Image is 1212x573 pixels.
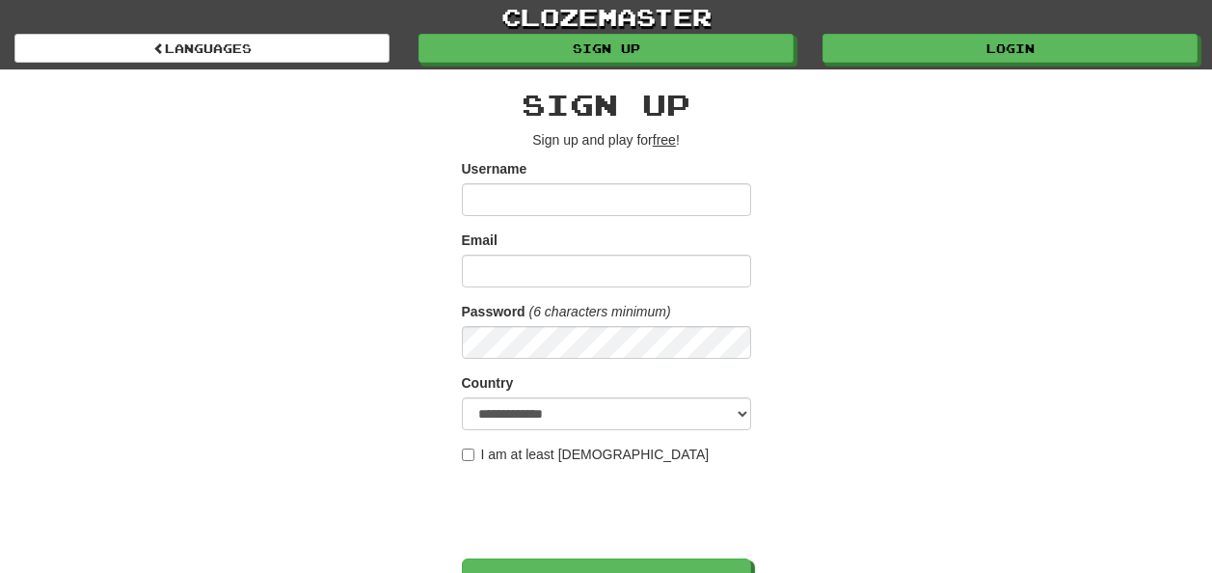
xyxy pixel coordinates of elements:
label: Country [462,373,514,393]
label: I am at least [DEMOGRAPHIC_DATA] [462,445,710,464]
a: Sign up [418,34,794,63]
input: I am at least [DEMOGRAPHIC_DATA] [462,449,474,461]
label: Email [462,231,498,250]
p: Sign up and play for ! [462,130,751,150]
h2: Sign up [462,89,751,121]
label: Password [462,302,525,321]
iframe: reCAPTCHA [462,474,755,549]
label: Username [462,159,527,178]
a: Languages [14,34,390,63]
u: free [653,132,676,148]
em: (6 characters minimum) [529,304,671,319]
a: Login [822,34,1198,63]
